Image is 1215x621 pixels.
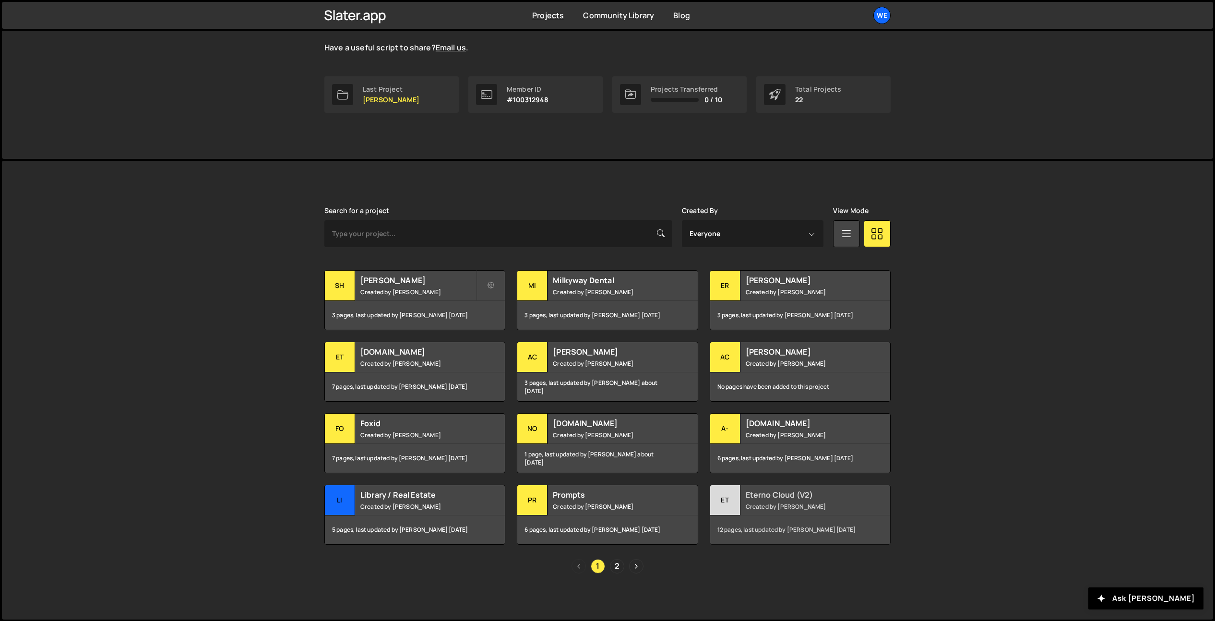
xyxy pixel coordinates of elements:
a: Mi Milkyway Dental Created by [PERSON_NAME] 3 pages, last updated by [PERSON_NAME] [DATE] [517,270,698,330]
div: 3 pages, last updated by [PERSON_NAME] [DATE] [325,301,505,330]
a: et [DOMAIN_NAME] Created by [PERSON_NAME] 7 pages, last updated by [PERSON_NAME] [DATE] [324,342,505,402]
div: Last Project [363,85,419,93]
div: 3 pages, last updated by [PERSON_NAME] [DATE] [710,301,890,330]
a: Et Eterno Cloud (V2) Created by [PERSON_NAME] 12 pages, last updated by [PERSON_NAME] [DATE] [710,485,891,545]
small: Created by [PERSON_NAME] [360,431,476,439]
h2: [PERSON_NAME] [360,275,476,286]
h2: Library / Real Estate [360,490,476,500]
h2: [DOMAIN_NAME] [360,346,476,357]
a: Ac [PERSON_NAME] Created by [PERSON_NAME] 3 pages, last updated by [PERSON_NAME] about [DATE] [517,342,698,402]
div: et [325,342,355,372]
div: No pages have been added to this project [710,372,890,401]
div: Pagination [324,559,891,573]
label: View Mode [833,207,869,215]
small: Created by [PERSON_NAME] [553,431,668,439]
a: We [873,7,891,24]
a: Page 2 [610,559,624,573]
div: 6 pages, last updated by [PERSON_NAME] [DATE] [710,444,890,473]
a: Pr Prompts Created by [PERSON_NAME] 6 pages, last updated by [PERSON_NAME] [DATE] [517,485,698,545]
small: Created by [PERSON_NAME] [553,359,668,368]
div: 3 pages, last updated by [PERSON_NAME] [DATE] [517,301,697,330]
div: Total Projects [795,85,841,93]
a: Ac [PERSON_NAME] Created by [PERSON_NAME] No pages have been added to this project [710,342,891,402]
small: Created by [PERSON_NAME] [746,288,861,296]
small: Created by [PERSON_NAME] [553,502,668,511]
small: Created by [PERSON_NAME] [360,502,476,511]
span: 0 / 10 [704,96,722,104]
a: Er [PERSON_NAME] Created by [PERSON_NAME] 3 pages, last updated by [PERSON_NAME] [DATE] [710,270,891,330]
button: Ask [PERSON_NAME] [1088,587,1203,609]
div: Pr [517,485,548,515]
div: Mi [517,271,548,301]
div: Fo [325,414,355,444]
a: Email us [436,42,466,53]
div: Sh [325,271,355,301]
div: no [517,414,548,444]
h2: Foxid [360,418,476,429]
a: Next page [629,559,643,573]
div: Ac [517,342,548,372]
div: 3 pages, last updated by [PERSON_NAME] about [DATE] [517,372,697,401]
input: Type your project... [324,220,672,247]
div: a- [710,414,740,444]
div: 1 page, last updated by [PERSON_NAME] about [DATE] [517,444,697,473]
h2: [PERSON_NAME] [553,346,668,357]
h2: [DOMAIN_NAME] [746,418,861,429]
p: #100312948 [507,96,549,104]
a: a- [DOMAIN_NAME] Created by [PERSON_NAME] 6 pages, last updated by [PERSON_NAME] [DATE] [710,413,891,473]
h2: Eterno Cloud (V2) [746,490,861,500]
h2: [PERSON_NAME] [746,346,861,357]
div: Er [710,271,740,301]
p: The is live and growing. Explore the curated scripts to solve common Webflow issues with JavaScri... [324,10,670,53]
small: Created by [PERSON_NAME] [553,288,668,296]
a: Sh [PERSON_NAME] Created by [PERSON_NAME] 3 pages, last updated by [PERSON_NAME] [DATE] [324,270,505,330]
a: no [DOMAIN_NAME] Created by [PERSON_NAME] 1 page, last updated by [PERSON_NAME] about [DATE] [517,413,698,473]
small: Created by [PERSON_NAME] [746,431,861,439]
div: 7 pages, last updated by [PERSON_NAME] [DATE] [325,444,505,473]
small: Created by [PERSON_NAME] [746,502,861,511]
label: Created By [682,207,718,215]
h2: [PERSON_NAME] [746,275,861,286]
p: [PERSON_NAME] [363,96,419,104]
div: 12 pages, last updated by [PERSON_NAME] [DATE] [710,515,890,544]
div: 7 pages, last updated by [PERSON_NAME] [DATE] [325,372,505,401]
p: 22 [795,96,841,104]
small: Created by [PERSON_NAME] [360,288,476,296]
a: Blog [673,10,690,21]
a: Fo Foxid Created by [PERSON_NAME] 7 pages, last updated by [PERSON_NAME] [DATE] [324,413,505,473]
a: Last Project [PERSON_NAME] [324,76,459,113]
div: Li [325,485,355,515]
div: 5 pages, last updated by [PERSON_NAME] [DATE] [325,515,505,544]
small: Created by [PERSON_NAME] [360,359,476,368]
h2: [DOMAIN_NAME] [553,418,668,429]
a: Community Library [583,10,654,21]
div: Ac [710,342,740,372]
div: Et [710,485,740,515]
small: Created by [PERSON_NAME] [746,359,861,368]
a: Li Library / Real Estate Created by [PERSON_NAME] 5 pages, last updated by [PERSON_NAME] [DATE] [324,485,505,545]
div: Projects Transferred [651,85,722,93]
label: Search for a project [324,207,389,215]
h2: Prompts [553,490,668,500]
div: 6 pages, last updated by [PERSON_NAME] [DATE] [517,515,697,544]
div: Member ID [507,85,549,93]
h2: Milkyway Dental [553,275,668,286]
a: Projects [532,10,564,21]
